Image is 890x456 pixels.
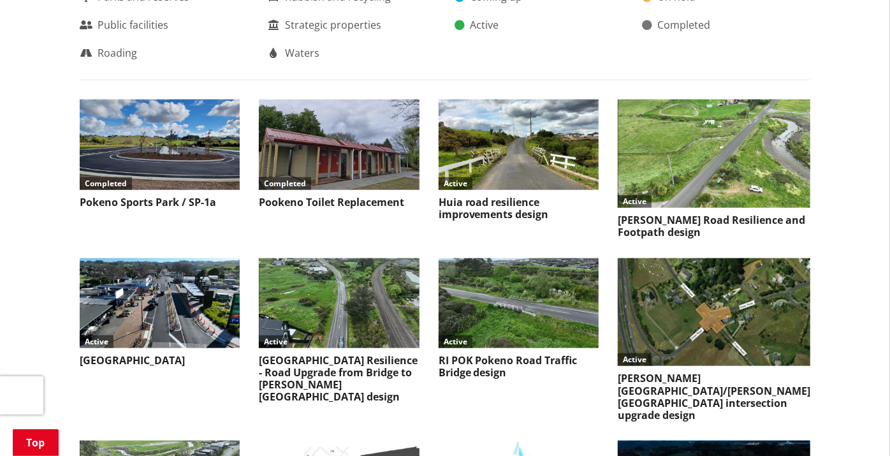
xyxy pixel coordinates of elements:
[618,99,810,208] img: PR-21223 Munro Road
[267,17,435,33] div: Strategic properties
[439,355,599,379] h3: RI POK Pokeno Road Traffic Bridge design
[618,99,810,239] a: Active[PERSON_NAME] Road Resilience and Footpath design
[455,17,623,33] div: Active
[259,258,419,404] a: Active[GEOGRAPHIC_DATA] Resilience - Road Upgrade from Bridge to [PERSON_NAME][GEOGRAPHIC_DATA] d...
[439,335,472,348] div: Active
[80,99,240,189] img: pokeno sports park 1
[618,258,810,367] img: PR-21264 Dean Road Fraser Road Intersection Upgrade
[259,177,311,190] div: Completed
[439,258,599,348] img: PR-21257 Pokeno Road Bridge
[439,258,599,379] a: ActiveRI POK Pokeno Road Traffic Bridge design
[439,99,599,221] a: ActiveHuia road resilience improvements design
[618,258,810,422] a: Active[PERSON_NAME][GEOGRAPHIC_DATA]/[PERSON_NAME][GEOGRAPHIC_DATA] intersection upgrade design
[439,196,599,221] h3: Huia road resilience improvements design
[80,196,240,209] h3: Pokeno Sports Park / SP-1a
[259,355,419,404] h3: [GEOGRAPHIC_DATA] Resilience - Road Upgrade from Bridge to [PERSON_NAME][GEOGRAPHIC_DATA] design
[80,355,240,367] h3: [GEOGRAPHIC_DATA]
[80,177,132,190] div: Completed
[13,429,59,456] a: Top
[259,196,419,209] h3: Pookeno Toilet Replacement
[618,214,810,239] h3: [PERSON_NAME] Road Resilience and Footpath design
[80,258,240,367] a: Active[GEOGRAPHIC_DATA]
[80,45,248,61] div: Roading
[618,195,652,208] div: Active
[642,17,810,33] div: Completed
[259,99,419,189] img: Pookeno Toilet Blocks Aug 2024
[618,372,810,422] h3: [PERSON_NAME][GEOGRAPHIC_DATA]/[PERSON_NAME][GEOGRAPHIC_DATA] intersection upgrade design
[80,99,240,209] a: CompletedPokeno Sports Park / SP-1a
[259,99,419,209] a: CompletedPookeno Toilet Replacement
[267,45,435,61] div: Waters
[80,335,113,348] div: Active
[439,177,472,190] div: Active
[80,258,240,348] img: Pookeno Main St July 2024 2
[439,99,599,189] img: PR-21222 Huia Road Relience Munro Road Bridge
[259,335,293,348] div: Active
[831,402,877,448] iframe: Messenger Launcher
[259,258,419,348] img: PR-21229 Pokeno Road
[618,353,652,366] div: Active
[80,17,248,33] div: Public facilities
